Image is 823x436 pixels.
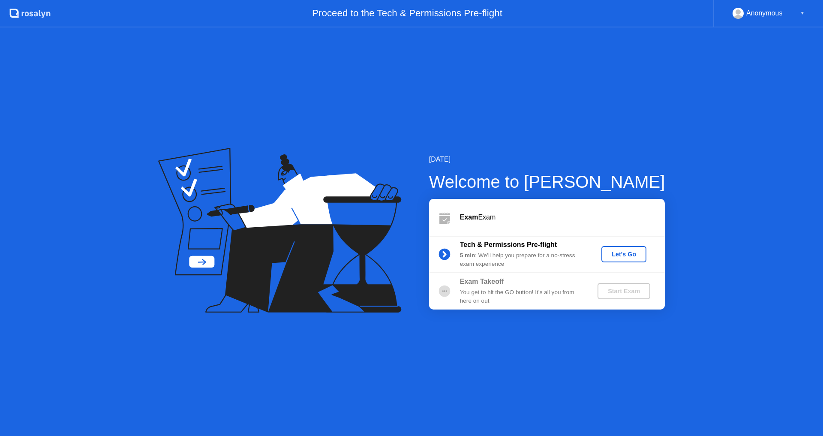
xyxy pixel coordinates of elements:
div: [DATE] [429,154,665,165]
button: Let's Go [601,246,646,262]
b: Exam [460,213,478,221]
b: 5 min [460,252,475,259]
button: Start Exam [598,283,650,299]
div: : We’ll help you prepare for a no-stress exam experience [460,251,583,269]
b: Tech & Permissions Pre-flight [460,241,557,248]
div: Welcome to [PERSON_NAME] [429,169,665,195]
div: ▼ [800,8,805,19]
div: Anonymous [746,8,783,19]
div: Start Exam [601,288,647,295]
div: Exam [460,212,665,223]
div: You get to hit the GO button! It’s all you from here on out [460,288,583,306]
b: Exam Takeoff [460,278,504,285]
div: Let's Go [605,251,643,258]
